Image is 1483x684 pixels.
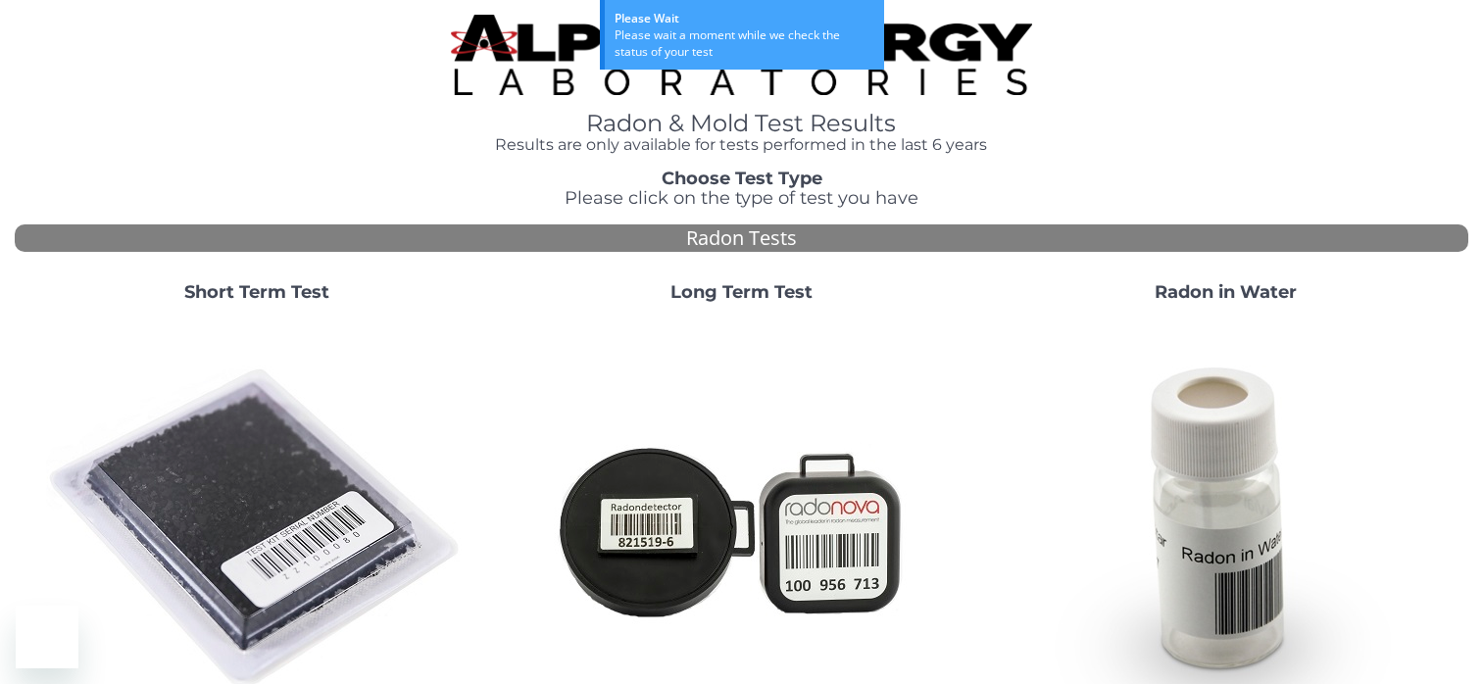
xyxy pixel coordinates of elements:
[16,606,78,668] iframe: Button to launch messaging window
[451,15,1032,95] img: TightCrop.jpg
[1155,281,1297,303] strong: Radon in Water
[15,224,1468,253] div: Radon Tests
[615,26,874,60] div: Please wait a moment while we check the status of your test
[662,168,822,189] strong: Choose Test Type
[615,10,874,26] div: Please Wait
[451,136,1032,154] h4: Results are only available for tests performed in the last 6 years
[451,111,1032,136] h1: Radon & Mold Test Results
[184,281,329,303] strong: Short Term Test
[670,281,813,303] strong: Long Term Test
[565,187,918,209] span: Please click on the type of test you have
